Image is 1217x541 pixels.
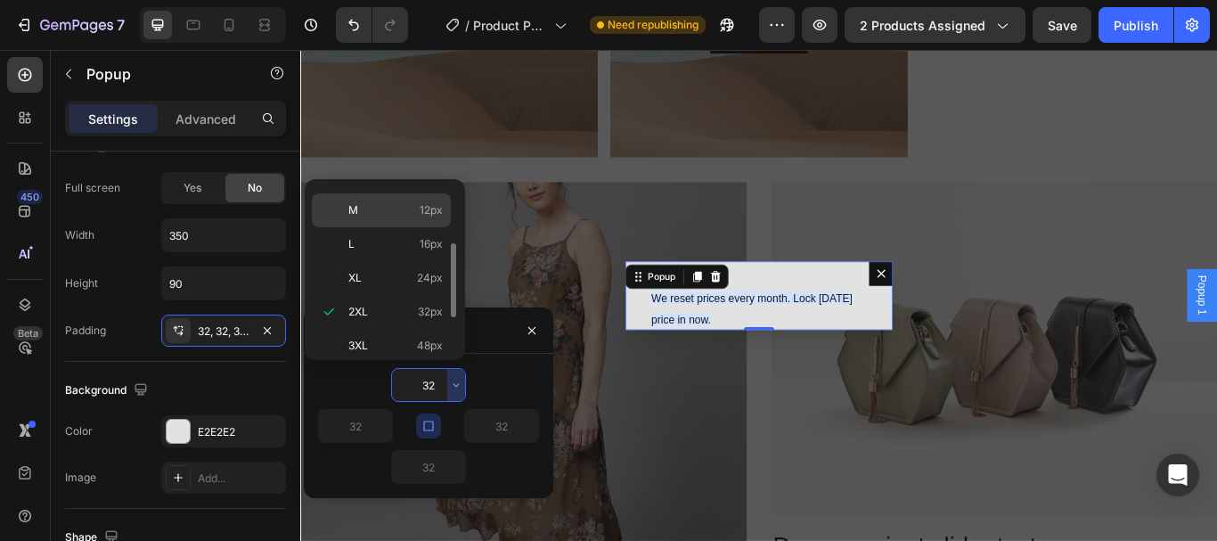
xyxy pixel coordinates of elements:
[348,270,362,286] span: XL
[117,14,125,36] p: 7
[465,16,470,35] span: /
[845,7,1025,43] button: 2 products assigned
[392,369,465,401] input: Auto
[417,270,443,286] span: 24px
[248,180,262,196] span: No
[65,423,93,439] div: Color
[379,247,690,327] div: Dialog body
[379,247,690,327] div: Dialog content
[86,63,238,85] p: Popup
[348,338,368,354] span: 3XL
[860,16,985,35] span: 2 products assigned
[465,410,538,442] input: Auto
[65,470,96,486] div: Image
[417,338,443,354] span: 48px
[88,110,138,128] p: Settings
[1156,454,1199,496] div: Open Intercom Messenger
[319,410,392,442] input: Auto
[7,7,133,43] button: 7
[176,110,236,128] p: Advanced
[348,304,368,320] span: 2XL
[348,202,358,218] span: M
[65,275,98,291] div: Height
[1042,263,1060,309] span: Popup 1
[1099,7,1173,43] button: Publish
[418,304,443,320] span: 32px
[401,257,440,273] div: Popup
[17,190,43,204] div: 450
[300,50,1217,541] iframe: To enrich screen reader interactions, please activate Accessibility in Grammarly extension settings
[409,283,643,323] span: We reset prices every month. Lock [DATE] price in now.
[184,180,201,196] span: Yes
[1048,18,1077,33] span: Save
[65,180,120,196] div: Full screen
[473,16,547,35] span: Product Page - [DATE] 08:43:17
[1033,7,1091,43] button: Save
[392,451,465,483] input: Auto
[348,236,355,252] span: L
[198,424,282,440] div: E2E2E2
[420,202,443,218] span: 12px
[420,236,443,252] span: 16px
[13,326,43,340] div: Beta
[407,275,662,331] div: Rich Text Editor. Editing area: main
[65,227,94,243] div: Width
[608,17,698,33] span: Need republishing
[162,267,285,299] input: Auto
[162,219,285,251] input: Auto
[1114,16,1158,35] div: Publish
[198,324,249,340] div: 32, 32, 32, 32
[198,471,282,487] div: Add...
[65,323,106,339] div: Padding
[65,379,151,403] div: Background
[336,7,408,43] div: Undo/Redo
